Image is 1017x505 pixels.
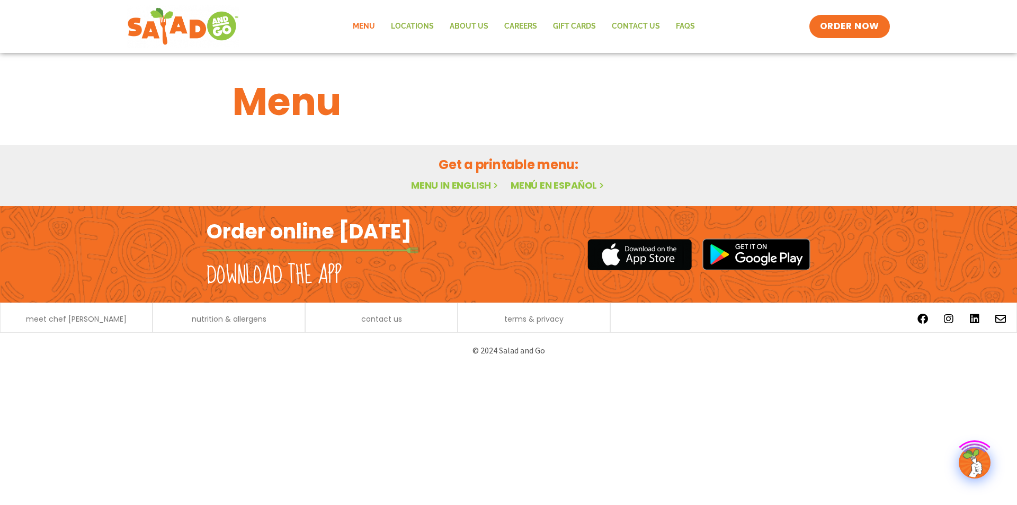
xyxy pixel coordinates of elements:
img: new-SAG-logo-768×292 [127,5,239,48]
h1: Menu [233,73,784,130]
a: meet chef [PERSON_NAME] [26,315,127,323]
a: Careers [496,14,545,39]
img: appstore [587,237,692,272]
h2: Order online [DATE] [207,218,412,244]
a: contact us [361,315,402,323]
nav: Menu [345,14,703,39]
a: Menu in English [411,179,500,192]
img: fork [207,247,418,253]
a: Contact Us [604,14,668,39]
a: nutrition & allergens [192,315,266,323]
a: GIFT CARDS [545,14,604,39]
a: Menu [345,14,383,39]
span: ORDER NOW [820,20,879,33]
h2: Download the app [207,261,342,290]
img: google_play [702,238,810,270]
p: © 2024 Salad and Go [212,343,805,358]
h2: Get a printable menu: [233,155,784,174]
a: terms & privacy [504,315,564,323]
a: About Us [442,14,496,39]
a: Menú en español [511,179,606,192]
a: Locations [383,14,442,39]
a: FAQs [668,14,703,39]
a: ORDER NOW [809,15,890,38]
